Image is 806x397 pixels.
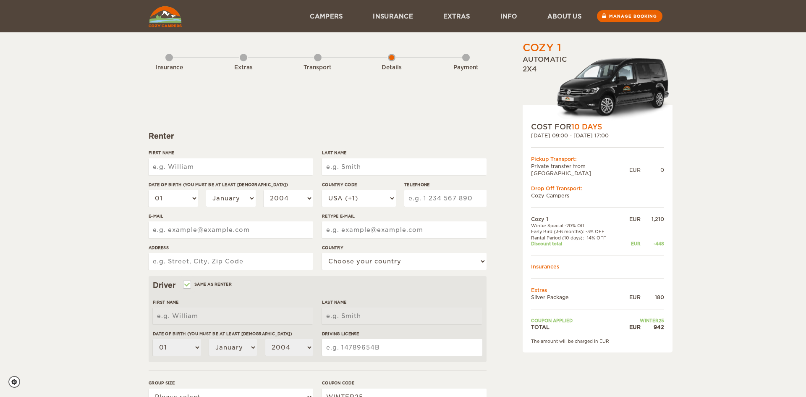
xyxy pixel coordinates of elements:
input: e.g. example@example.com [149,221,313,238]
input: e.g. 1 234 567 890 [404,190,487,207]
label: Coupon code [322,380,487,386]
div: Cozy 1 [523,41,561,55]
label: Retype E-mail [322,213,487,219]
input: e.g. Smith [322,158,487,175]
td: Winter Special -20% Off [531,223,622,229]
div: EUR [622,323,641,331]
label: First Name [153,299,313,305]
label: Date of birth (You must be at least [DEMOGRAPHIC_DATA]) [149,181,313,188]
td: Insurances [531,263,664,270]
input: e.g. example@example.com [322,221,487,238]
div: Automatic 2x4 [523,55,673,121]
div: The amount will be charged in EUR [531,338,664,344]
td: Coupon applied [531,318,622,323]
div: Renter [149,131,487,141]
input: Same as renter [184,283,189,288]
label: Date of birth (You must be at least [DEMOGRAPHIC_DATA]) [153,331,313,337]
div: EUR [622,216,641,223]
div: EUR [629,166,641,174]
input: e.g. William [149,158,313,175]
label: Country [322,245,487,251]
div: Pickup Transport: [531,155,664,163]
div: Extras [220,64,267,72]
label: E-mail [149,213,313,219]
label: Same as renter [184,280,232,288]
div: 180 [641,294,664,301]
label: Driving License [322,331,482,337]
div: Driver [153,280,482,290]
label: Last Name [322,150,487,156]
div: 0 [641,166,664,174]
input: e.g. 14789654B [322,339,482,356]
td: Discount total [531,241,622,247]
td: Cozy 1 [531,216,622,223]
td: Rental Period (10 days): -14% OFF [531,235,622,241]
td: WINTER25 [622,318,664,323]
label: Telephone [404,181,487,188]
div: 942 [641,323,664,331]
label: First Name [149,150,313,156]
td: Early Bird (3-6 months): -3% OFF [531,229,622,234]
div: COST FOR [531,122,664,132]
img: Cozy Campers [149,6,182,27]
div: Insurance [146,64,192,72]
label: Country Code [322,181,396,188]
div: Details [369,64,415,72]
div: 1,210 [641,216,664,223]
td: Extras [531,287,664,294]
td: Silver Package [531,294,622,301]
td: Private transfer from [GEOGRAPHIC_DATA] [531,163,629,177]
td: Cozy Campers [531,192,664,199]
div: EUR [622,241,641,247]
label: Address [149,245,313,251]
label: Group size [149,380,313,386]
img: Volkswagen-Caddy-MaxiCrew_.png [556,58,673,122]
input: e.g. Smith [322,308,482,324]
div: Transport [295,64,341,72]
label: Last Name [322,299,482,305]
div: Payment [443,64,489,72]
a: Cookie settings [8,376,26,388]
div: -448 [641,241,664,247]
div: Drop Off Transport: [531,185,664,192]
div: [DATE] 09:00 - [DATE] 17:00 [531,132,664,139]
span: 10 Days [571,123,602,131]
td: TOTAL [531,323,622,331]
input: e.g. William [153,308,313,324]
input: e.g. Street, City, Zip Code [149,253,313,270]
a: Manage booking [597,10,662,22]
div: EUR [622,294,641,301]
